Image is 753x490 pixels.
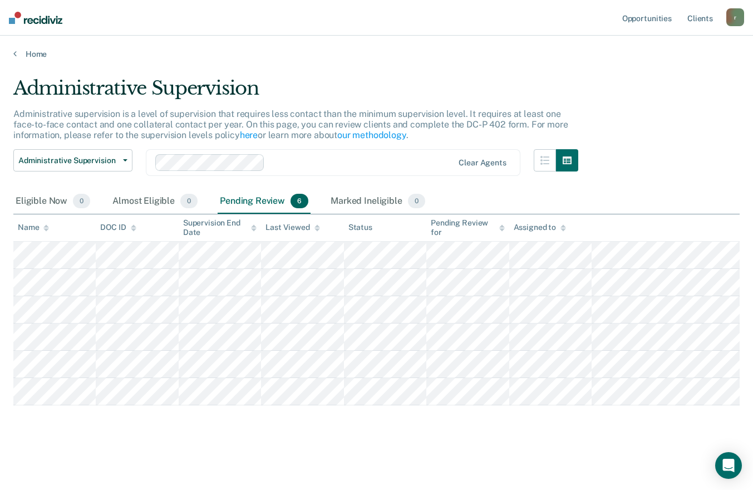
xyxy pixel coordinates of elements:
div: Clear agents [459,158,506,168]
div: Almost Eligible0 [110,189,200,214]
span: 0 [408,194,425,208]
div: Eligible Now0 [13,189,92,214]
div: Open Intercom Messenger [715,452,742,479]
div: Marked Ineligible0 [328,189,427,214]
button: r [726,8,744,26]
button: Administrative Supervision [13,149,132,171]
span: 0 [73,194,90,208]
div: Name [18,223,49,232]
span: Administrative Supervision [18,156,119,165]
div: Administrative Supervision [13,77,578,109]
div: Last Viewed [265,223,319,232]
span: 0 [180,194,198,208]
div: DOC ID [100,223,136,232]
div: Status [348,223,372,232]
div: Assigned to [514,223,566,232]
img: Recidiviz [9,12,62,24]
span: 6 [291,194,308,208]
a: Home [13,49,740,59]
a: our methodology [337,130,406,140]
div: Pending Review for [431,218,504,237]
div: Supervision End Date [183,218,257,237]
p: Administrative supervision is a level of supervision that requires less contact than the minimum ... [13,109,568,140]
div: Pending Review6 [218,189,311,214]
a: here [240,130,258,140]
